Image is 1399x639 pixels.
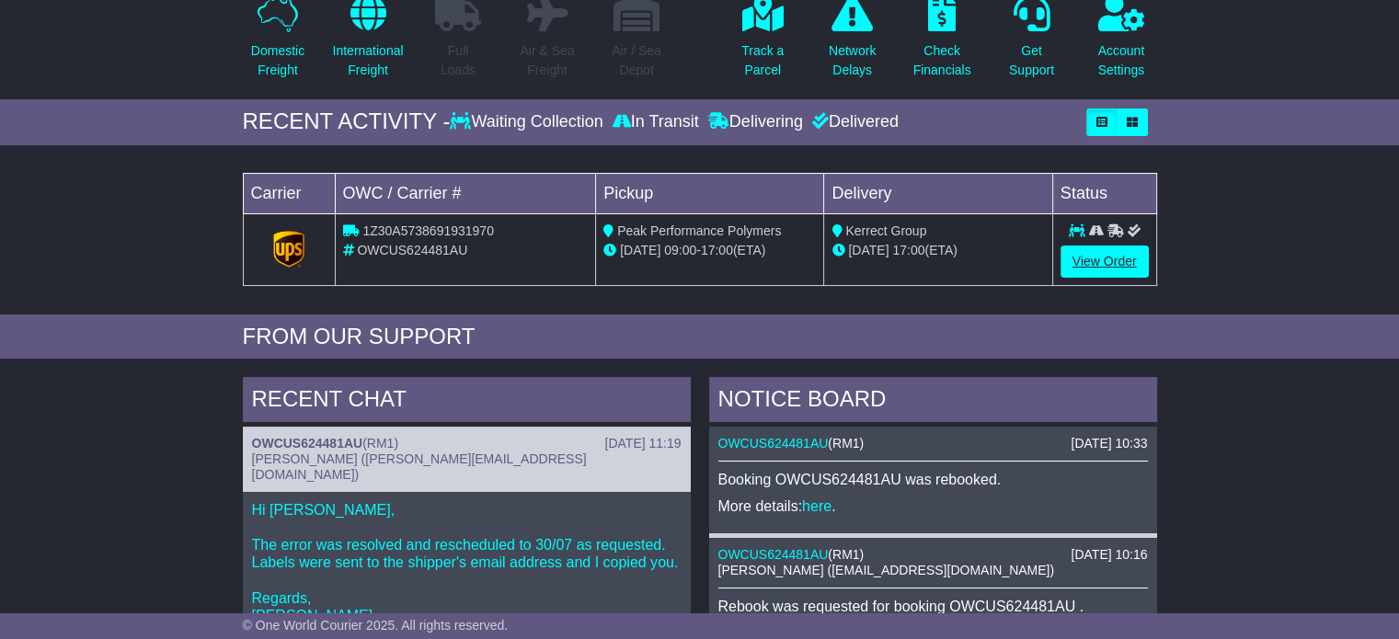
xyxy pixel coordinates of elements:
span: 17:00 [892,243,924,257]
span: Peak Performance Polymers [617,223,781,238]
div: In Transit [608,112,704,132]
div: (ETA) [831,241,1044,260]
div: NOTICE BOARD [709,377,1157,427]
div: ( ) [718,547,1148,563]
div: RECENT CHAT [243,377,691,427]
div: FROM OUR SUPPORT [243,324,1157,350]
p: Get Support [1009,41,1054,80]
p: Domestic Freight [251,41,304,80]
p: Network Delays [829,41,876,80]
span: [DATE] [620,243,660,257]
a: here [802,498,831,514]
td: Carrier [243,173,335,213]
p: Rebook was requested for booking OWCUS624481AU . [718,598,1148,615]
div: ( ) [718,436,1148,451]
div: Delivered [808,112,899,132]
div: [DATE] 10:33 [1071,436,1147,451]
div: [DATE] 11:19 [604,436,681,451]
span: [PERSON_NAME] ([PERSON_NAME][EMAIL_ADDRESS][DOMAIN_NAME]) [252,451,587,482]
span: 17:00 [701,243,733,257]
td: OWC / Carrier # [335,173,596,213]
span: [PERSON_NAME] ([EMAIL_ADDRESS][DOMAIN_NAME]) [718,563,1055,577]
div: - (ETA) [603,241,816,260]
p: Account Settings [1098,41,1145,80]
div: Waiting Collection [450,112,607,132]
span: Kerrect Group [845,223,926,238]
span: 09:00 [664,243,696,257]
span: RM1 [367,436,395,451]
p: Check Financials [913,41,971,80]
span: RM1 [832,547,860,562]
div: Delivering [704,112,808,132]
span: OWCUS624481AU [357,243,467,257]
p: More details: . [718,497,1148,515]
span: 1Z30A5738691931970 [362,223,493,238]
p: Air / Sea Depot [612,41,661,80]
img: GetCarrierServiceLogo [273,231,304,268]
p: International Freight [332,41,403,80]
span: [DATE] [848,243,889,257]
td: Pickup [596,173,824,213]
a: OWCUS624481AU [718,436,829,451]
div: ( ) [252,436,682,451]
a: OWCUS624481AU [252,436,363,451]
p: Full Loads [435,41,481,80]
span: © One World Courier 2025. All rights reserved. [243,618,509,633]
td: Status [1052,173,1156,213]
a: View Order [1061,245,1149,278]
div: [DATE] 10:16 [1071,547,1147,563]
a: OWCUS624481AU [718,547,829,562]
p: Booking OWCUS624481AU was rebooked. [718,471,1148,488]
p: Track a Parcel [741,41,784,80]
p: Air & Sea Freight [520,41,574,80]
td: Delivery [824,173,1052,213]
p: Hi [PERSON_NAME], The error was resolved and rescheduled to 30/07 as requested. Labels were sent ... [252,501,682,624]
div: RECENT ACTIVITY - [243,108,451,135]
span: RM1 [832,436,860,451]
